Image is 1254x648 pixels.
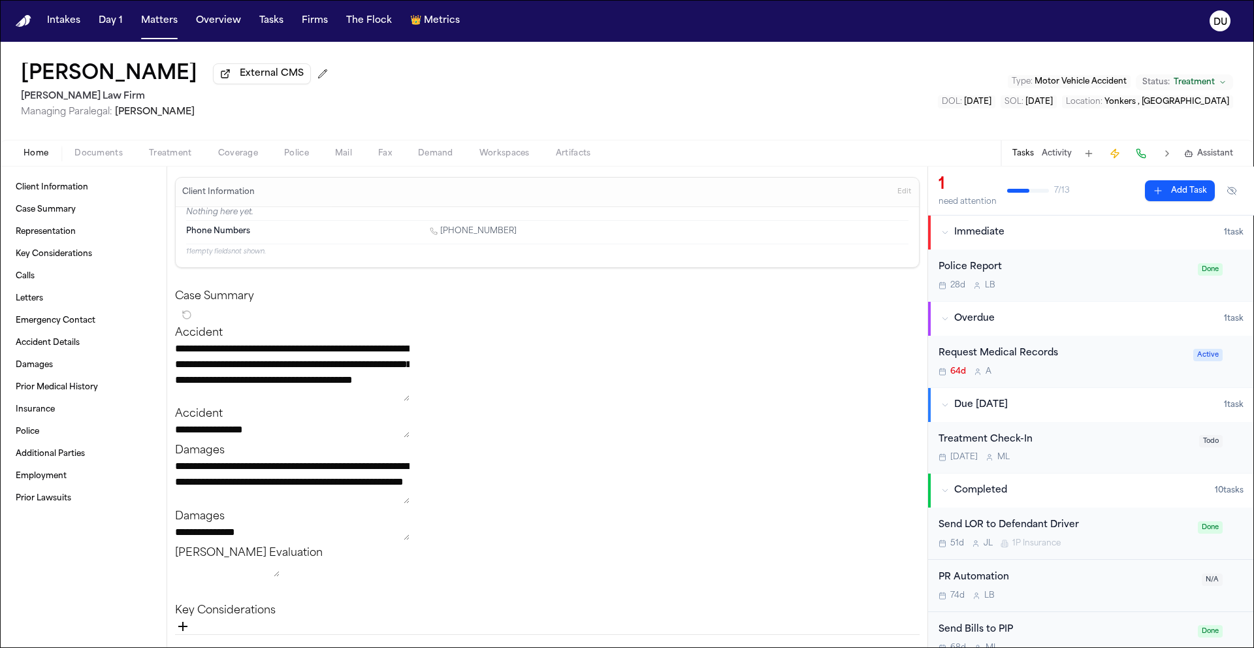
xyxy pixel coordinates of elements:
[942,98,962,106] span: DOL :
[1224,314,1244,324] span: 1 task
[928,302,1254,336] button: Overdue1task
[897,187,911,197] span: Edit
[1215,485,1244,496] span: 10 task s
[254,9,289,33] button: Tasks
[335,148,352,159] span: Mail
[175,443,920,459] p: Damages
[136,9,183,33] button: Matters
[950,538,964,549] span: 51d
[1106,144,1124,163] button: Create Immediate Task
[175,509,920,525] p: Damages
[175,603,920,619] h2: Key Considerations
[928,250,1254,301] div: Open task: Police Report
[1104,98,1229,106] span: Yonkers , [GEOGRAPHIC_DATA]
[297,9,333,33] button: Firms
[1199,435,1223,447] span: Todo
[939,197,997,207] div: need attention
[1080,144,1098,163] button: Add Task
[984,591,995,601] span: L B
[115,107,195,117] span: [PERSON_NAME]
[24,148,48,159] span: Home
[74,148,123,159] span: Documents
[1012,148,1034,159] button: Tasks
[939,260,1190,275] div: Police Report
[985,280,995,291] span: L B
[939,623,1190,638] div: Send Bills to PIP
[1136,74,1233,90] button: Change status from Treatment
[556,148,591,159] span: Artifacts
[939,346,1185,361] div: Request Medical Records
[984,538,993,549] span: J L
[1198,521,1223,534] span: Done
[175,325,920,341] p: Accident
[938,95,995,108] button: Edit DOL: 2025-06-17
[10,399,156,420] a: Insurance
[10,355,156,376] a: Damages
[1220,180,1244,201] button: Hide completed tasks (⌘⇧H)
[1202,574,1223,586] span: N/A
[1193,349,1223,361] span: Active
[10,177,156,198] a: Client Information
[93,9,128,33] button: Day 1
[928,560,1254,612] div: Open task: PR Automation
[928,422,1254,474] div: Open task: Treatment Check-In
[10,444,156,464] a: Additional Parties
[175,289,920,304] h2: Case Summary
[16,15,31,27] img: Finch Logo
[218,148,258,159] span: Coverage
[1035,78,1127,86] span: Motor Vehicle Accident
[997,452,1010,462] span: M L
[950,366,966,377] span: 64d
[1054,186,1070,196] span: 7 / 13
[893,182,915,202] button: Edit
[10,466,156,487] a: Employment
[950,591,965,601] span: 74d
[1198,263,1223,276] span: Done
[939,432,1191,447] div: Treatment Check-In
[284,148,309,159] span: Police
[928,336,1254,387] div: Open task: Request Medical Records
[191,9,246,33] button: Overview
[1001,95,1057,108] button: Edit SOL: 2028-06-17
[430,226,517,236] a: Call 1 (914) 316-2448
[1025,98,1053,106] span: [DATE]
[10,310,156,331] a: Emergency Contact
[16,15,31,27] a: Home
[10,244,156,265] a: Key Considerations
[954,226,1005,239] span: Immediate
[928,508,1254,560] div: Open task: Send LOR to Defendant Driver
[954,312,995,325] span: Overdue
[10,377,156,398] a: Prior Medical History
[928,216,1254,250] button: Immediate1task
[1008,75,1131,88] button: Edit Type: Motor Vehicle Accident
[1012,78,1033,86] span: Type :
[186,226,250,236] span: Phone Numbers
[418,148,453,159] span: Demand
[1198,625,1223,638] span: Done
[21,63,197,86] button: Edit matter name
[341,9,397,33] button: The Flock
[240,67,304,80] span: External CMS
[479,148,530,159] span: Workspaces
[1145,180,1215,201] button: Add Task
[954,484,1007,497] span: Completed
[213,63,311,84] button: External CMS
[1174,77,1215,88] span: Treatment
[928,474,1254,508] button: Completed10tasks
[1224,400,1244,410] span: 1 task
[405,9,465,33] button: crownMetrics
[175,406,920,422] p: Accident
[1066,98,1102,106] span: Location :
[10,221,156,242] a: Representation
[175,545,920,561] p: [PERSON_NAME] Evaluation
[954,398,1008,412] span: Due [DATE]
[1062,95,1233,108] button: Edit Location: Yonkers , NY
[986,366,991,377] span: A
[939,518,1190,533] div: Send LOR to Defendant Driver
[1042,148,1072,159] button: Activity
